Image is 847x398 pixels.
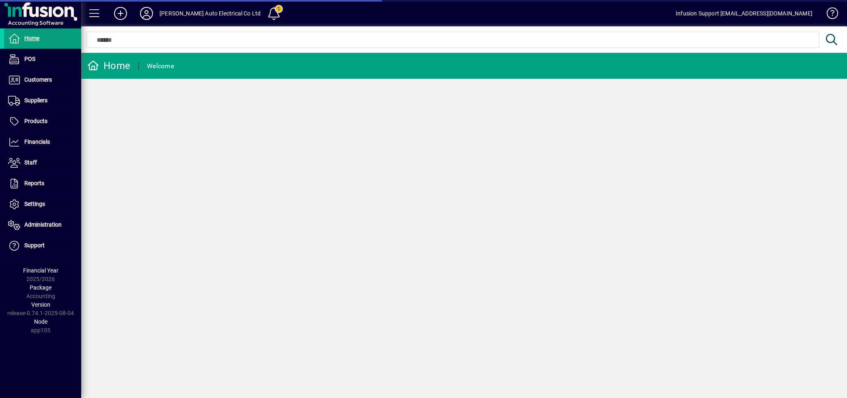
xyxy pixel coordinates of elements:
span: Suppliers [24,97,47,104]
a: Financials [4,132,81,152]
a: Customers [4,70,81,90]
span: Administration [24,221,62,228]
a: Knowledge Base [821,2,837,28]
div: Infusion Support [EMAIL_ADDRESS][DOMAIN_NAME] [676,7,813,20]
span: Products [24,118,47,124]
a: POS [4,49,81,69]
span: Package [30,284,52,291]
div: Welcome [147,60,174,73]
div: [PERSON_NAME] Auto Electrical Co Ltd [159,7,261,20]
a: Staff [4,153,81,173]
button: Add [108,6,134,21]
span: POS [24,56,35,62]
span: Reports [24,180,44,186]
div: Home [87,59,130,72]
button: Profile [134,6,159,21]
a: Administration [4,215,81,235]
span: Home [24,35,39,41]
a: Reports [4,173,81,194]
span: Support [24,242,45,249]
span: Customers [24,76,52,83]
a: Settings [4,194,81,214]
a: Suppliers [4,91,81,111]
span: Financial Year [23,267,58,274]
a: Support [4,236,81,256]
span: Staff [24,159,37,166]
span: Financials [24,138,50,145]
span: Node [34,318,47,325]
span: Settings [24,201,45,207]
span: Version [31,301,50,308]
a: Products [4,111,81,132]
